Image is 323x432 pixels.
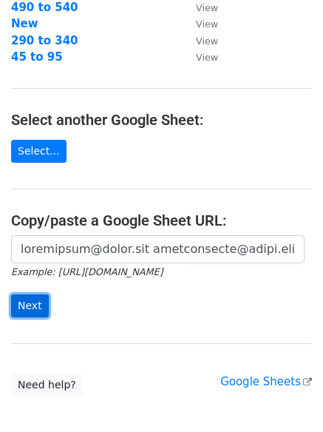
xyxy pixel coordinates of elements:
a: New [11,17,38,30]
h4: Select another Google Sheet: [11,111,312,129]
input: Paste your Google Sheet URL here [11,235,305,263]
iframe: Chat Widget [249,361,323,432]
a: View [181,34,218,47]
small: View [196,2,218,13]
small: Example: [URL][DOMAIN_NAME] [11,266,163,277]
a: 45 to 95 [11,50,63,64]
small: View [196,52,218,63]
a: Need help? [11,374,83,396]
a: 490 to 540 [11,1,78,14]
input: Next [11,294,49,317]
a: 290 to 340 [11,34,78,47]
a: View [181,17,218,30]
a: View [181,50,218,64]
small: View [196,36,218,47]
h4: Copy/paste a Google Sheet URL: [11,212,312,229]
a: View [181,1,218,14]
a: Google Sheets [220,375,312,388]
a: Select... [11,140,67,163]
small: View [196,18,218,30]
